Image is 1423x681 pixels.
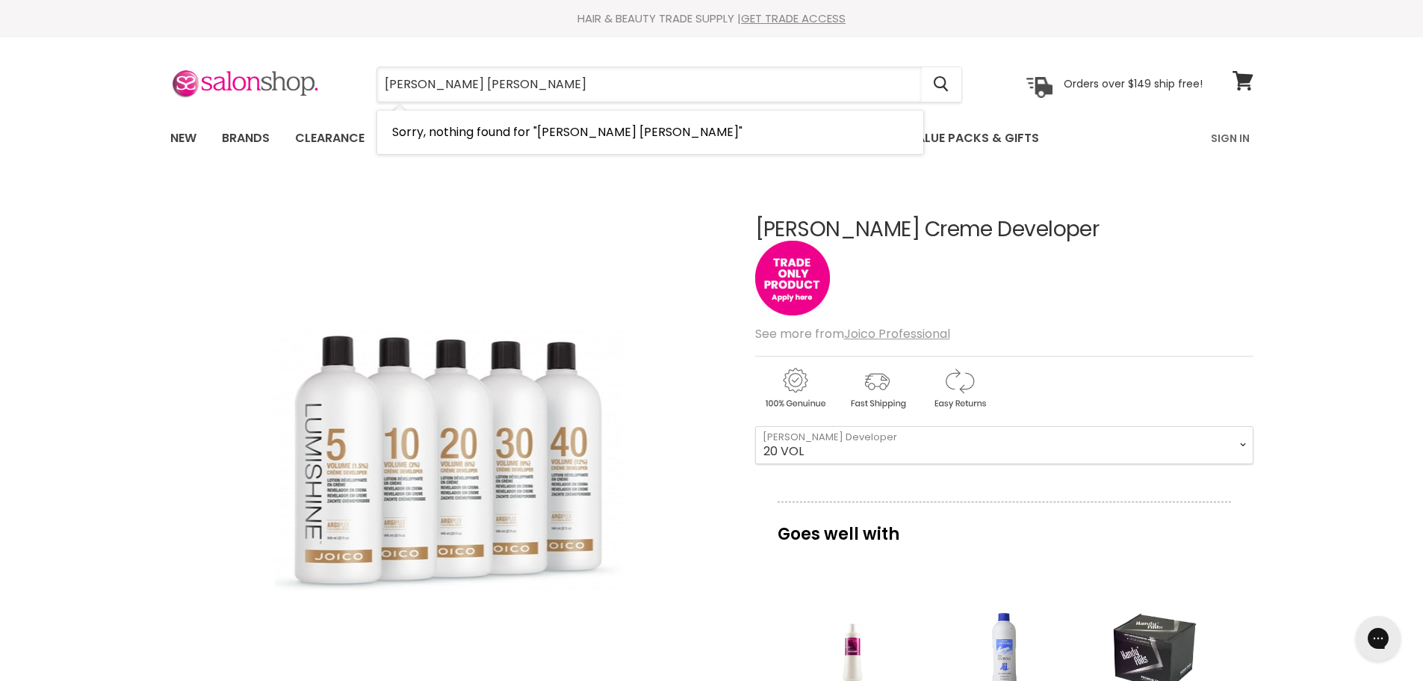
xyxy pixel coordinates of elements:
a: Joico Professional [844,325,950,342]
span: See more from [755,325,950,342]
img: shipping.gif [837,366,917,411]
iframe: Gorgias live chat messenger [1348,611,1408,666]
a: Value Packs & Gifts [897,123,1050,154]
img: tradeonly_small.jpg [755,241,830,315]
h1: [PERSON_NAME] Creme Developer [755,218,1253,241]
a: Sign In [1202,123,1259,154]
button: Search [922,67,961,102]
a: Clearance [284,123,376,154]
img: returns.gif [920,366,999,411]
p: Goes well with [778,502,1231,551]
a: New [159,123,208,154]
img: genuine.gif [755,366,834,411]
nav: Main [152,117,1272,160]
span: Sorry, nothing found for "[PERSON_NAME] [PERSON_NAME]" [392,123,742,141]
form: Product [376,67,962,102]
a: GET TRADE ACCESS [741,10,846,26]
input: Search [377,67,922,102]
ul: Main menu [159,117,1126,160]
p: Orders over $149 ship free! [1064,77,1203,90]
li: No Results [377,111,923,154]
a: Brands [211,123,281,154]
div: HAIR & BEAUTY TRADE SUPPLY | [152,11,1272,26]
